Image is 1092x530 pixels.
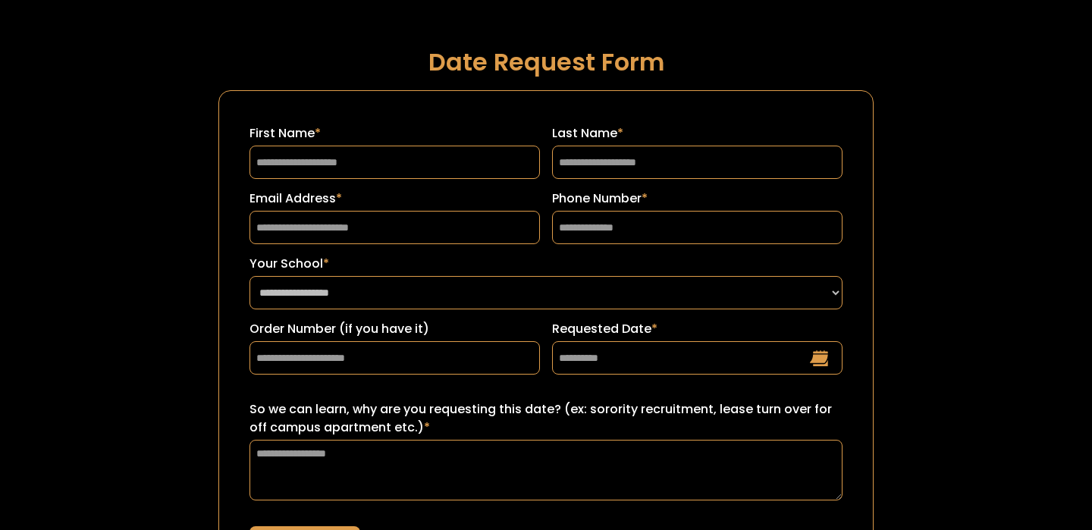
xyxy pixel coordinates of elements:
[249,400,843,437] label: So we can learn, why are you requesting this date? (ex: sorority recruitment, lease turn over for...
[552,190,843,208] label: Phone Number
[552,320,843,338] label: Requested Date
[249,255,843,273] label: Your School
[249,320,540,338] label: Order Number (if you have it)
[249,190,540,208] label: Email Address
[249,124,540,143] label: First Name
[552,124,843,143] label: Last Name
[218,49,874,75] h1: Date Request Form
